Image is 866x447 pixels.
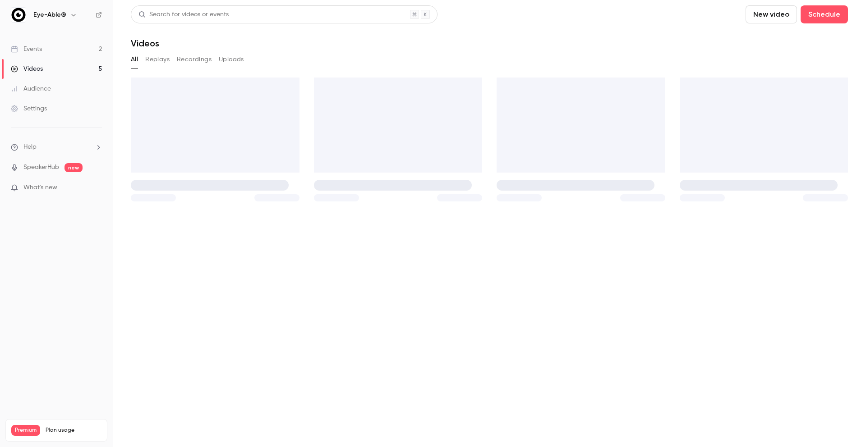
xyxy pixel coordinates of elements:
h1: Videos [131,38,159,49]
span: Help [23,142,37,152]
div: Videos [11,64,43,73]
span: Premium [11,425,40,436]
div: Search for videos or events [138,10,229,19]
button: Schedule [801,5,848,23]
div: Settings [11,104,47,113]
a: SpeakerHub [23,163,59,172]
span: new [64,163,83,172]
button: Uploads [219,52,244,67]
span: Plan usage [46,427,101,434]
div: Audience [11,84,51,93]
section: Videos [131,5,848,442]
button: Recordings [177,52,212,67]
iframe: Noticeable Trigger [91,184,102,192]
span: What's new [23,183,57,192]
li: help-dropdown-opener [11,142,102,152]
h6: Eye-Able® [33,10,66,19]
button: Replays [145,52,170,67]
button: All [131,52,138,67]
div: Events [11,45,42,54]
img: Eye-Able® [11,8,26,22]
button: New video [746,5,797,23]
